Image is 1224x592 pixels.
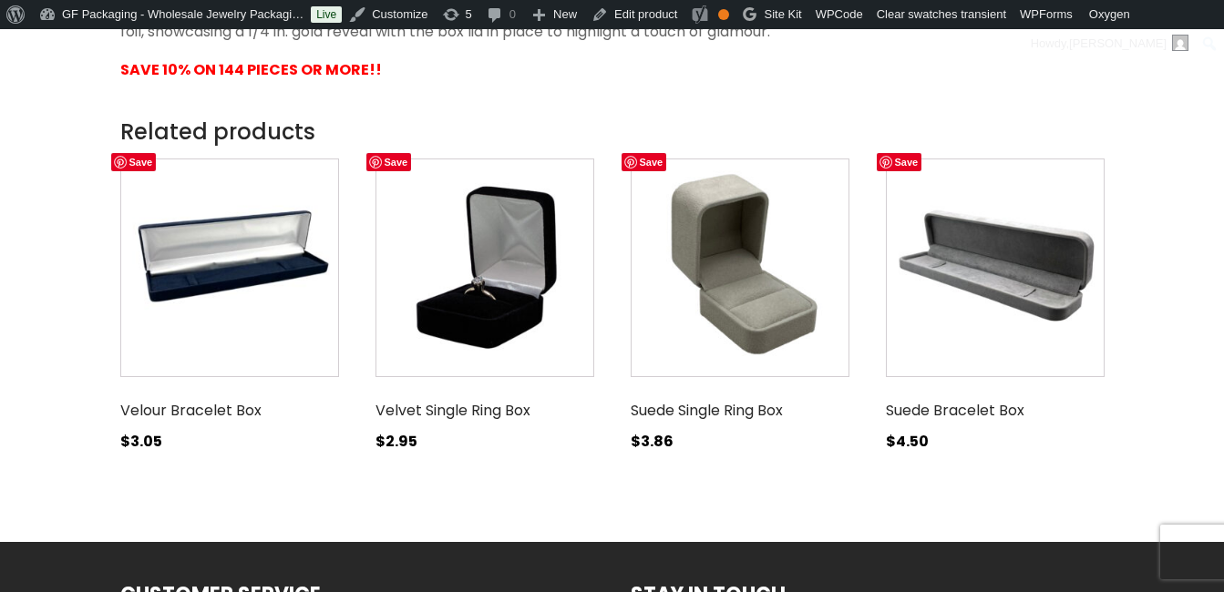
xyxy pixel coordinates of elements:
[311,6,342,23] a: Live
[1024,29,1196,58] a: Howdy,
[622,153,667,171] a: Save
[120,115,1105,149] h2: Related products
[120,59,382,80] strong: SAVE 10% ON 144 PIECES OR MORE!!
[366,153,412,171] a: Save
[375,392,594,430] h3: Velvet Single Ring Box
[120,158,339,377] img: Navy Blue Jewelry Velour Presentation Box open showing bottom pad with two tabs to hold a bracele...
[120,431,162,452] bdi: 3.05
[1069,36,1167,50] span: [PERSON_NAME]
[375,158,594,377] img: Black velvet single ring box with white satin inner lid and custom branding option.
[631,158,849,377] img: Grey suede Jewelry Presentation Box for a single ring, open to reveal with a grey suede inner lid...
[375,158,594,460] a: Velvet Single Ring Box $2.95
[886,158,1105,460] a: Suede Bracelet Box $4.50
[120,158,339,460] a: Velour Bracelet Box $3.05
[375,431,386,452] span: $
[886,431,929,452] bdi: 4.50
[120,392,339,430] h3: Velour Bracelet Box
[631,158,849,460] a: Suede Single Ring Box $3.86
[877,153,922,171] a: Save
[631,431,674,452] bdi: 3.86
[111,153,157,171] a: Save
[631,392,849,430] h3: Suede Single Ring Box
[718,9,729,20] div: OK
[375,431,417,452] bdi: 2.95
[631,431,641,452] span: $
[120,431,130,452] span: $
[886,392,1105,430] h3: Suede Bracelet Box
[764,7,801,21] span: Site Kit
[886,158,1105,377] img: Grey suede Jewelry Presentation Box open showing a grey suede inner lid and bottom pad with two t...
[886,431,896,452] span: $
